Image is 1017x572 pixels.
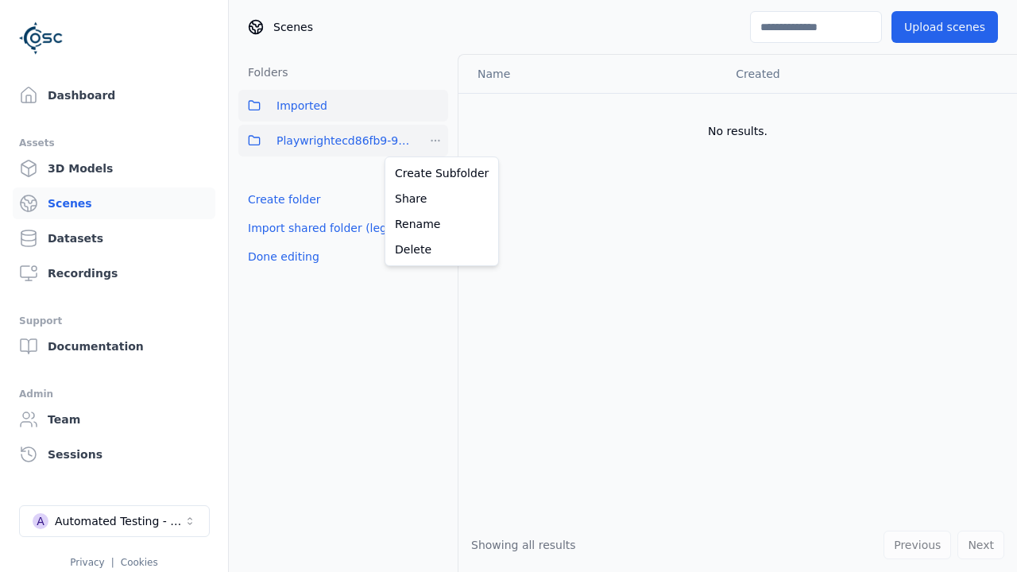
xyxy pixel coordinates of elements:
[389,237,495,262] a: Delete
[389,186,495,211] a: Share
[389,160,495,186] a: Create Subfolder
[389,211,495,237] a: Rename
